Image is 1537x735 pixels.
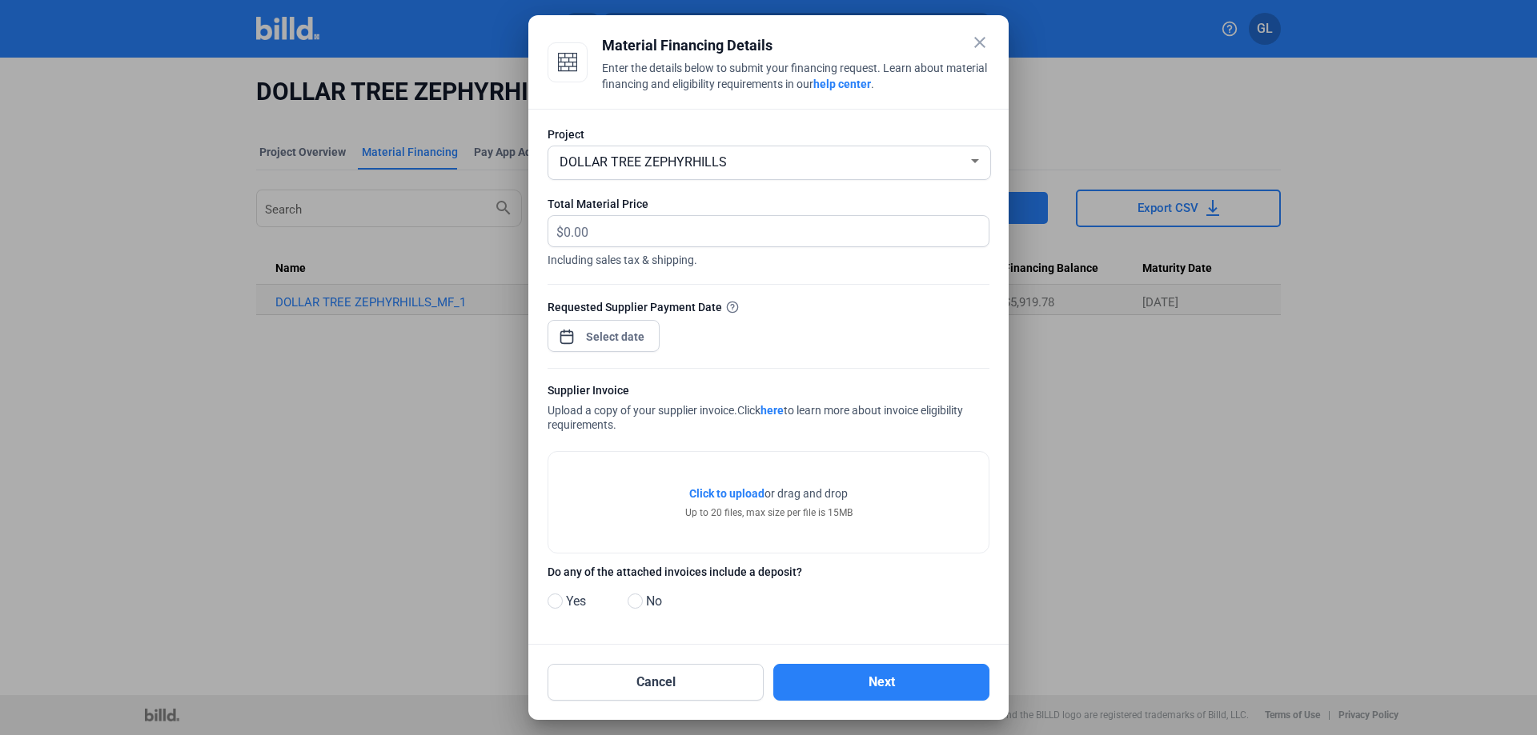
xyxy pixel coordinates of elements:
[560,592,586,611] span: Yes
[560,154,727,170] span: DOLLAR TREE ZEPHYRHILLS
[548,216,564,242] span: $
[871,78,874,90] span: .
[548,247,989,268] span: Including sales tax & shipping.
[548,126,989,142] div: Project
[760,404,784,417] a: here
[548,196,989,212] div: Total Material Price
[548,382,989,435] div: Upload a copy of your supplier invoice.
[764,485,848,501] span: or drag and drop
[640,592,662,611] span: No
[548,298,989,315] div: Requested Supplier Payment Date
[548,382,989,402] div: Supplier Invoice
[602,60,989,95] div: Enter the details below to submit your financing request. Learn about material financing and elig...
[813,78,871,90] a: help center
[689,487,764,500] span: Click to upload
[559,321,575,337] button: Open calendar
[548,564,989,584] label: Do any of the attached invoices include a deposit?
[970,33,989,52] mat-icon: close
[564,216,970,247] input: 0.00
[548,404,963,431] span: Click to learn more about invoice eligibility requirements.
[602,34,989,57] div: Material Financing Details
[581,327,650,346] input: Select date
[773,664,989,701] button: Next
[548,664,764,701] button: Cancel
[685,505,853,520] div: Up to 20 files, max size per file is 15MB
